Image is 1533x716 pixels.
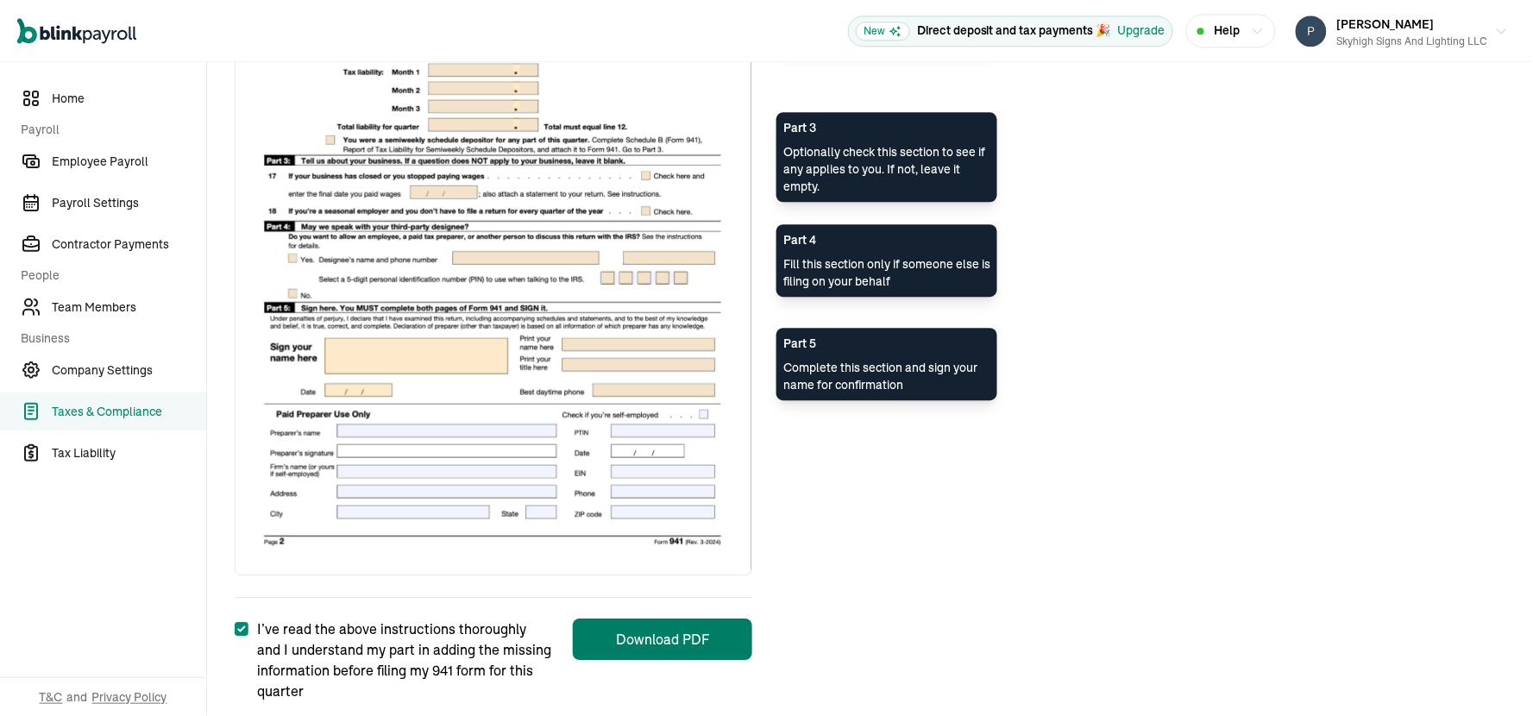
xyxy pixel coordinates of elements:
nav: Global [17,6,136,56]
span: New [856,22,910,41]
button: Download PDF [573,619,752,660]
span: Payroll Settings [52,194,206,212]
input: I’ve read the above instructions thoroughly and I understand my part in adding the missing inform... [235,622,248,636]
p: Fill this section only if someone else is filing on your behalf [783,255,990,290]
span: Employee Payroll [52,153,206,171]
span: [PERSON_NAME] [1337,16,1435,32]
span: Home [52,90,206,108]
button: Help [1186,14,1276,47]
span: Payroll [21,121,196,139]
p: Direct deposit and tax payments 🎉 [917,22,1111,40]
span: Team Members [52,298,206,317]
h4: Part 3 [783,119,990,143]
span: Taxes & Compliance [52,403,206,421]
p: Optionally check this section to see if any applies to you. If not, leave it empty. [783,143,990,195]
span: Company Settings [52,361,206,380]
label: I’ve read the above instructions thoroughly and I understand my part in adding the missing inform... [235,619,552,701]
p: Complete this section and sign your name for confirmation [783,359,990,393]
button: [PERSON_NAME]Skyhigh Signs and Lighting LLC [1289,9,1516,53]
span: T&C [40,688,63,706]
span: Business [21,330,196,348]
span: Tax Liability [52,444,206,462]
button: Upgrade [1118,22,1165,40]
h4: Part 5 [783,335,990,359]
h4: Part 4 [783,231,990,255]
iframe: Chat Widget [1447,633,1533,716]
span: Contractor Payments [52,236,206,254]
div: Skyhigh Signs and Lighting LLC [1337,34,1488,49]
span: Help [1215,22,1241,40]
span: People [21,267,196,285]
span: Privacy Policy [92,688,167,706]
